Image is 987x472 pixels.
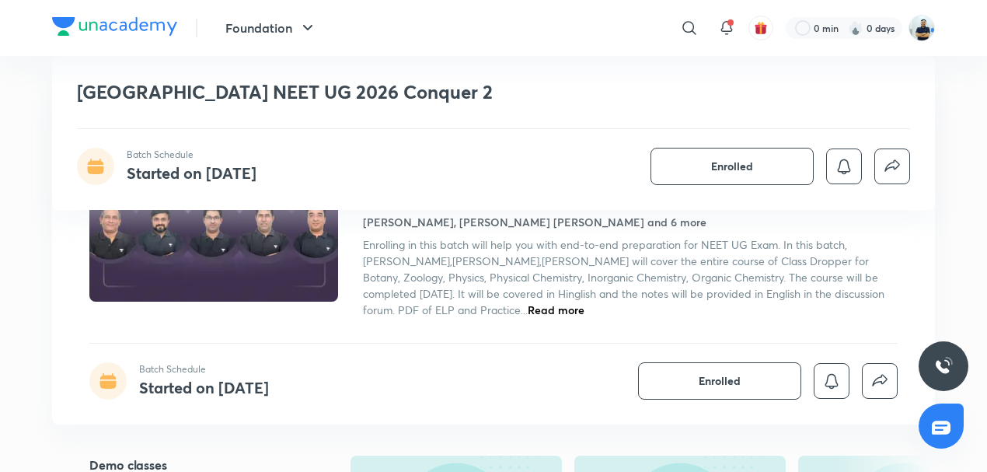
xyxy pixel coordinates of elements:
h4: Started on [DATE] [127,163,256,184]
span: Read more [528,302,584,317]
button: Foundation [216,12,326,44]
p: Batch Schedule [139,362,269,376]
img: URVIK PATEL [909,15,935,41]
span: Enrolling in this batch will help you with end-to-end preparation for NEET UG Exam. In this batch... [363,237,884,317]
h4: Started on [DATE] [139,377,269,398]
button: Enrolled [650,148,814,185]
a: Company Logo [52,17,177,40]
img: avatar [754,21,768,35]
span: Enrolled [711,159,753,174]
button: avatar [748,16,773,40]
span: Enrolled [699,373,741,389]
img: streak [848,20,863,36]
img: Thumbnail [87,160,340,303]
p: Batch Schedule [127,148,256,162]
h4: [PERSON_NAME], [PERSON_NAME] [PERSON_NAME] and 6 more [363,214,706,230]
img: Company Logo [52,17,177,36]
h1: [GEOGRAPHIC_DATA] NEET UG 2026 Conquer 2 [77,81,685,103]
button: Enrolled [638,362,801,400]
img: ttu [934,357,953,376]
